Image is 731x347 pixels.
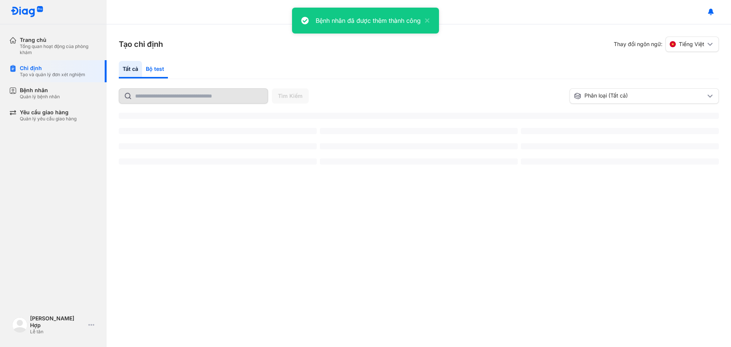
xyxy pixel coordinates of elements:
div: Bệnh nhân [20,87,60,94]
div: Yêu cầu giao hàng [20,109,77,116]
div: Tất cả [119,61,142,78]
div: [PERSON_NAME] Hợp [30,315,85,329]
span: ‌ [521,128,719,134]
span: ‌ [521,158,719,165]
div: Bộ test [142,61,168,78]
div: Thay đổi ngôn ngữ: [614,37,719,52]
div: Tạo và quản lý đơn xét nghiệm [20,72,85,78]
span: ‌ [320,128,518,134]
span: ‌ [119,113,719,119]
span: ‌ [119,158,317,165]
span: ‌ [320,143,518,149]
span: ‌ [119,143,317,149]
div: Quản lý yêu cầu giao hàng [20,116,77,122]
div: Bệnh nhân đã được thêm thành công [316,16,421,25]
img: logo [11,6,43,18]
span: ‌ [119,128,317,134]
img: logo [12,317,27,333]
span: ‌ [320,158,518,165]
div: Quản lý bệnh nhân [20,94,60,100]
button: Tìm Kiếm [272,88,309,104]
div: Tổng quan hoạt động của phòng khám [20,43,97,56]
span: ‌ [521,143,719,149]
div: Lễ tân [30,329,85,335]
div: Chỉ định [20,65,85,72]
button: close [421,16,430,25]
div: Trang chủ [20,37,97,43]
h3: Tạo chỉ định [119,39,163,50]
